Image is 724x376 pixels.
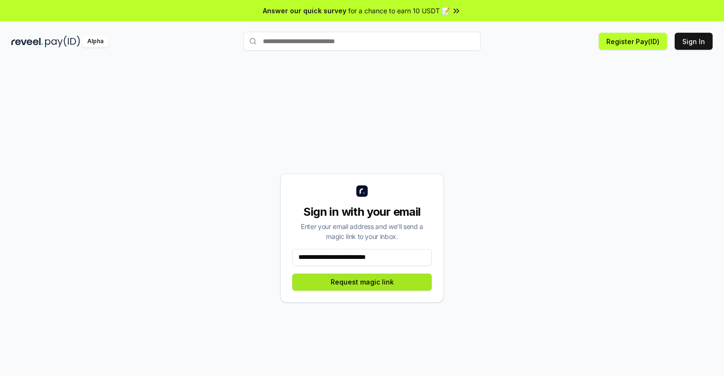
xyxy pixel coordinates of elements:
button: Sign In [675,33,713,50]
div: Enter your email address and we’ll send a magic link to your inbox. [292,221,432,241]
div: Alpha [82,36,109,47]
button: Request magic link [292,274,432,291]
div: Sign in with your email [292,204,432,220]
img: reveel_dark [11,36,43,47]
span: for a chance to earn 10 USDT 📝 [348,6,450,16]
img: logo_small [356,185,368,197]
span: Answer our quick survey [263,6,346,16]
button: Register Pay(ID) [599,33,667,50]
img: pay_id [45,36,80,47]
